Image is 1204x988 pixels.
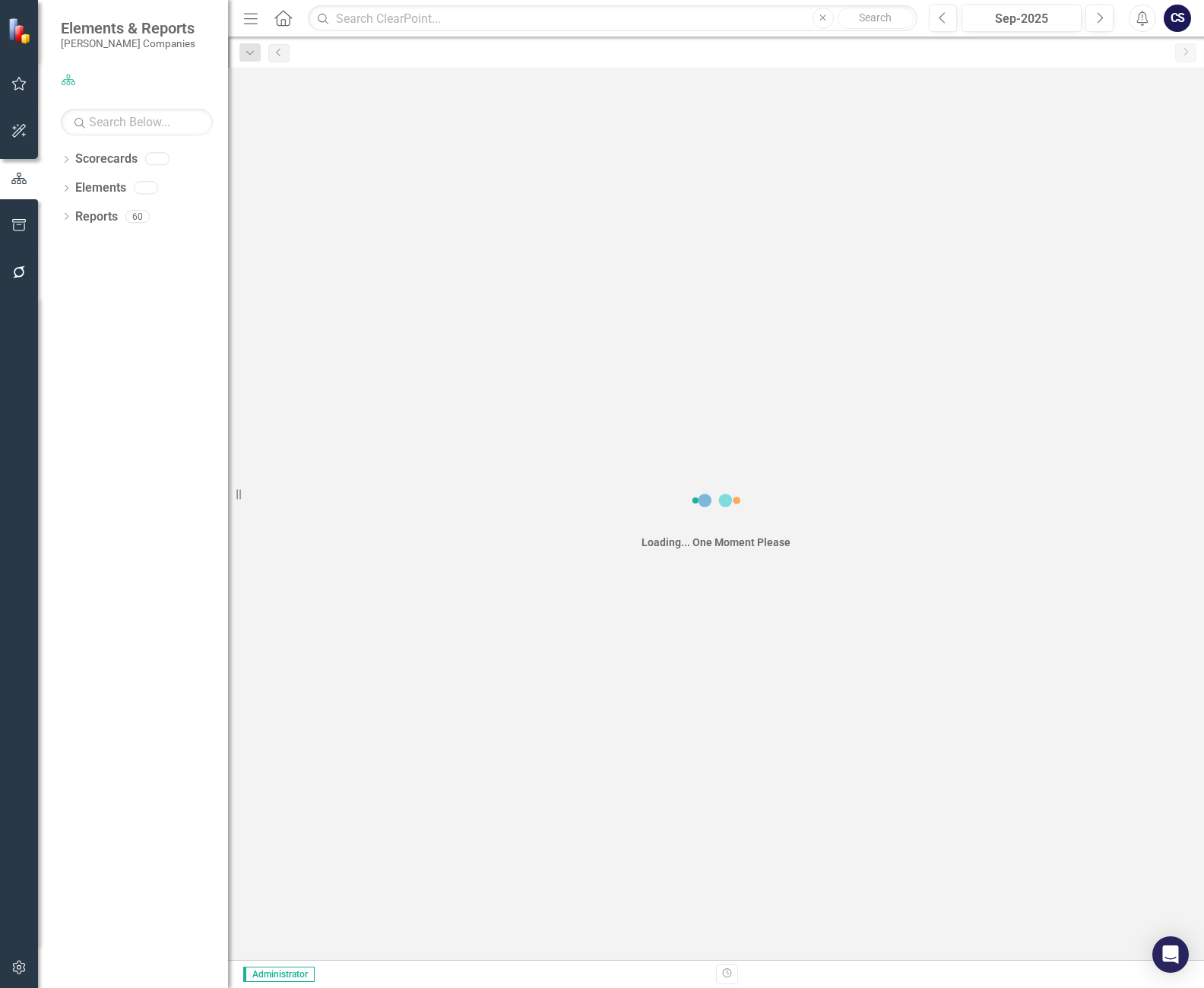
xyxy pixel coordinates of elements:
button: Sep-2025 [962,5,1082,32]
a: Elements [75,179,126,197]
span: Administrator [243,967,315,982]
a: Scorecards [75,151,138,168]
span: Search [859,11,892,24]
input: Search Below... [61,109,213,135]
a: Reports [75,208,118,226]
small: [PERSON_NAME] Companies [61,37,195,49]
div: 60 [125,210,150,223]
button: Search [838,8,914,29]
div: Open Intercom Messenger [1152,936,1189,973]
input: Search ClearPoint... [308,5,917,32]
span: Elements & Reports [61,19,195,37]
img: ClearPoint Strategy [8,17,34,44]
div: Sep-2025 [967,10,1076,28]
div: Loading... One Moment Please [642,535,791,550]
button: CS [1164,5,1191,32]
